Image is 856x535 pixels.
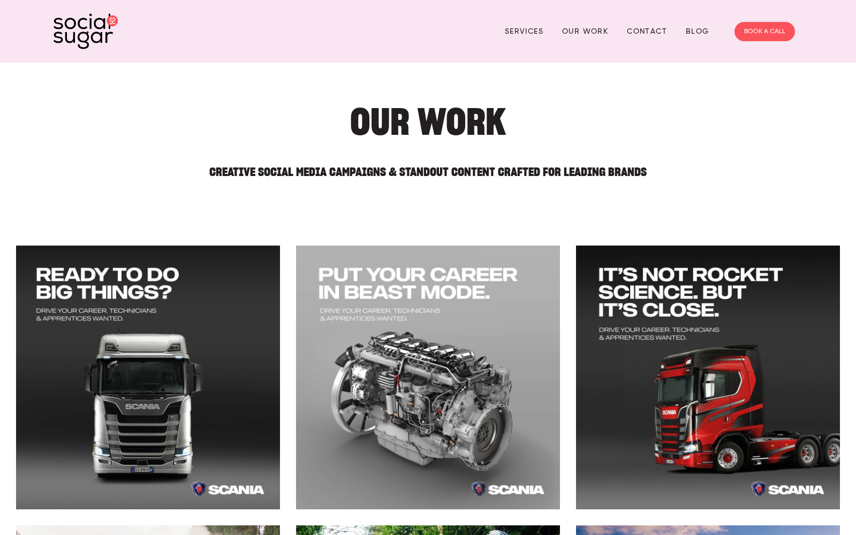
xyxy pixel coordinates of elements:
[734,22,795,41] a: BOOK A CALL
[105,105,752,138] h1: Our Work
[505,23,543,40] a: Services
[575,245,840,510] img: 1080x1080 Big Things Scania3.jpg
[562,23,608,40] a: Our Work
[627,23,667,40] a: Contact
[105,156,752,178] h2: Creative Social Media Campaigns & Standout Content Crafted for Leading Brands
[54,13,118,49] img: SocialSugar
[296,245,560,510] img: 1080x1080 Big Things Scania2-1.jpg
[16,245,281,510] img: 1080x1080 Big Things Scania.jpg
[686,23,709,40] a: Blog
